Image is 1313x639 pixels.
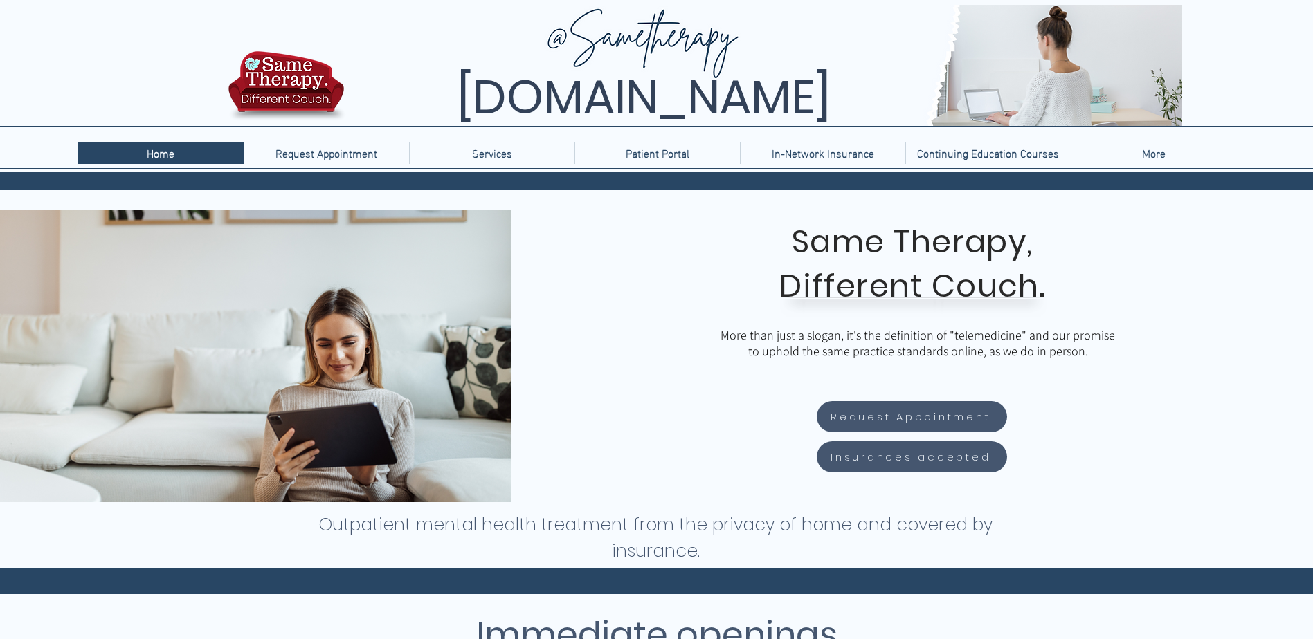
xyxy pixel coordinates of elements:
[574,142,740,164] a: Patient Portal
[465,142,519,164] p: Services
[224,49,348,131] img: TBH.US
[740,142,905,164] a: In-Network Insurance
[140,142,181,164] p: Home
[831,409,990,425] span: Request Appointment
[318,512,994,564] h1: Outpatient mental health treatment from the privacy of home and covered by insurance.
[409,142,574,164] div: Services
[1135,142,1172,164] p: More
[619,142,696,164] p: Patient Portal
[457,64,831,130] span: [DOMAIN_NAME]
[905,142,1071,164] a: Continuing Education Courses
[779,264,1045,308] span: Different Couch.
[347,5,1182,126] img: Same Therapy, Different Couch. TelebehavioralHealth.US
[717,327,1119,359] p: More than just a slogan, it's the definition of "telemedicine" and our promise to uphold the same...
[269,142,384,164] p: Request Appointment
[817,401,1007,432] a: Request Appointment
[78,142,244,164] a: Home
[244,142,409,164] a: Request Appointment
[78,142,1236,164] nav: Site
[765,142,881,164] p: In-Network Insurance
[792,220,1033,263] span: Same Therapy,
[817,441,1007,472] a: Insurances accepted
[910,142,1066,164] p: Continuing Education Courses
[831,449,990,465] span: Insurances accepted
